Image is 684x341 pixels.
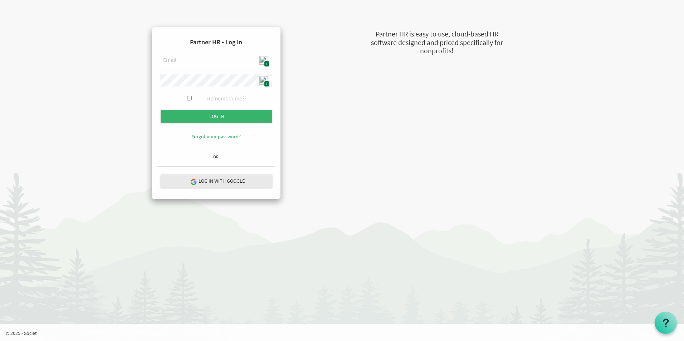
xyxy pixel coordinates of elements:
h6: OR [157,154,275,159]
label: Remember me? [207,94,245,103]
img: npw-badge-icon.svg [259,76,268,85]
span: 1 [264,61,269,67]
a: Forgot your password? [191,133,241,140]
span: 1 [264,81,269,87]
input: Email [160,54,272,66]
p: © 2025 - Societ [6,330,684,337]
button: Log in with Google [161,174,272,188]
div: nonprofits! [335,46,539,56]
div: Partner HR is easy to use, cloud-based HR [335,29,539,39]
img: npw-badge-icon.svg [259,56,268,65]
h4: Partner HR - Log In [157,33,275,51]
input: Log in [161,110,272,123]
div: software designed and priced specifically for [335,38,539,48]
img: google-logo.png [190,178,196,185]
